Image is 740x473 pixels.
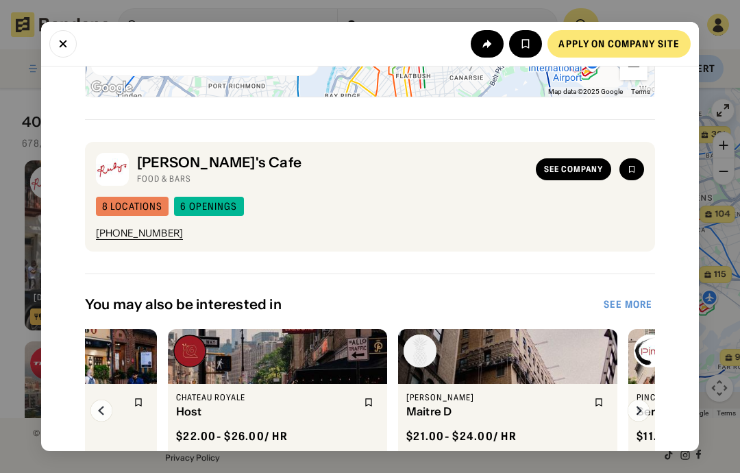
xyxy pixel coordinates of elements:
[89,79,134,97] a: Open this area in Google Maps (opens a new window)
[102,202,162,211] div: 8 locations
[631,88,650,95] a: Terms (opens in new tab)
[49,30,77,58] button: Close
[89,79,134,97] img: Google
[544,165,603,173] div: See company
[176,429,288,444] div: $ 22.00 - $26.00 / hr
[406,392,586,403] div: [PERSON_NAME]
[173,335,206,367] img: Chateau Royale logo
[176,405,356,418] div: Host
[180,202,237,211] div: 6 openings
[406,405,586,418] div: Maitre D
[548,88,623,95] span: Map data ©2025 Google
[637,429,696,444] div: $ 11.00 / hr
[96,153,129,186] img: Ruby's Cafe logo
[137,173,528,184] div: Food & Bars
[406,429,517,444] div: $ 21.00 - $24.00 / hr
[90,400,112,422] img: Left Arrow
[176,392,356,403] div: Chateau Royale
[558,39,680,49] div: Apply on company site
[628,400,650,422] img: Right Arrow
[404,335,436,367] img: Massara logo
[137,154,528,171] div: [PERSON_NAME]'s Cafe
[604,300,652,309] div: See more
[85,296,601,313] div: You may also be interested in
[634,335,667,367] img: Pinch Chinese logo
